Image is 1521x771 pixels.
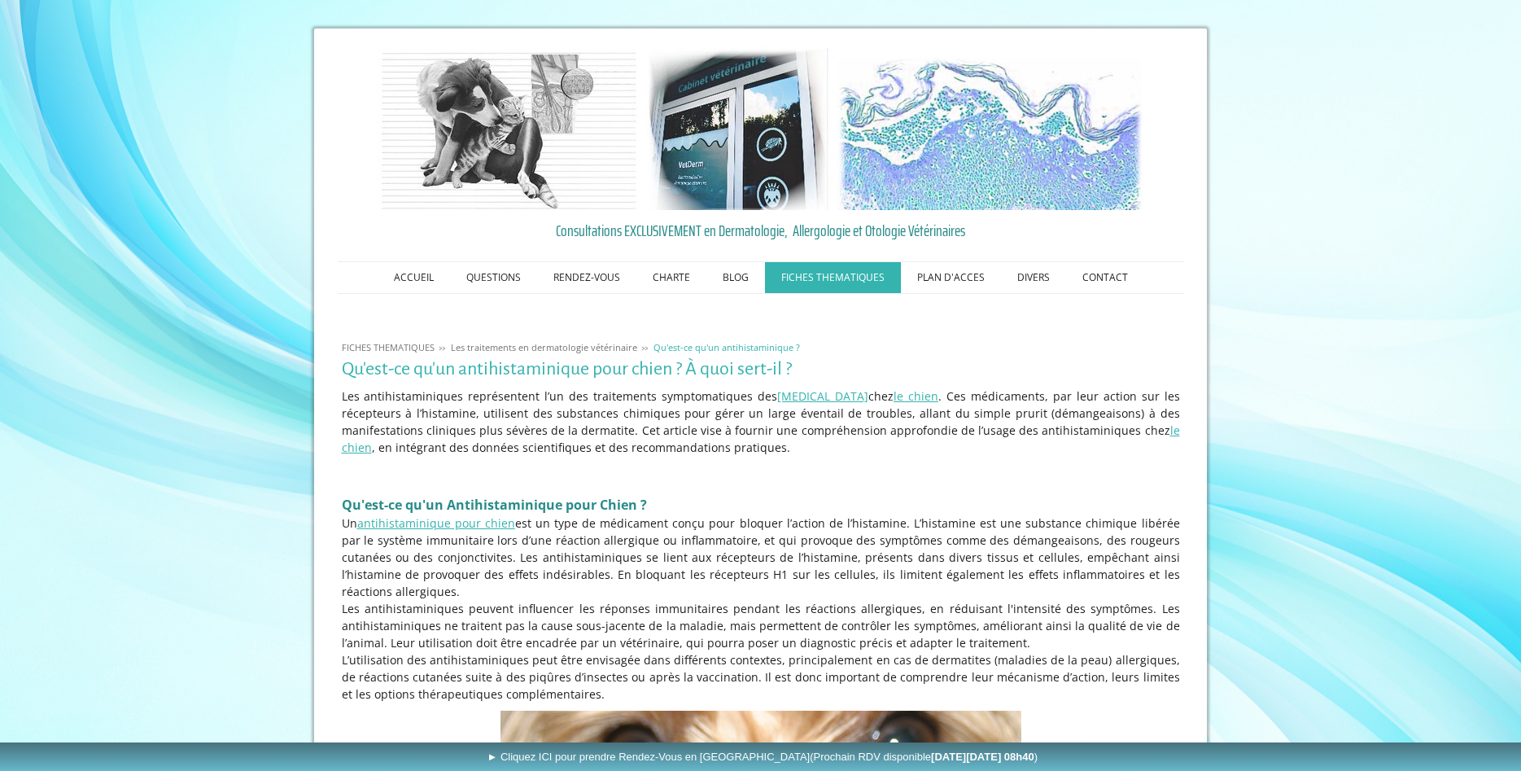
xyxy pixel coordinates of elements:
[537,262,636,293] a: RENDEZ-VOUS
[450,262,537,293] a: QUESTIONS
[901,262,1001,293] a: PLAN D'ACCES
[931,751,1034,763] b: [DATE][DATE] 08h40
[342,341,435,353] span: FICHES THEMATIQUES
[447,341,641,353] a: Les traitements en dermatologie vétérinaire
[342,423,1180,455] a: le chien
[342,600,1180,651] p: Les antihistaminiques peuvent influencer les réponses immunitaires pendant les réactions allergiq...
[342,218,1180,243] a: Consultations EXCLUSIVEMENT en Dermatologie, Allergologie et Otologie Vétérinaires
[706,262,765,293] a: BLOG
[649,341,804,353] a: Qu'est-ce qu'un antihistaminique ?
[357,515,515,531] a: antihistaminique pour chien
[342,496,647,514] strong: Qu'est-ce qu'un Antihistaminique pour Chien ?
[378,262,450,293] a: ACCUEIL
[777,388,868,404] a: [MEDICAL_DATA]
[451,341,637,353] span: Les traitements en dermatologie vétérinaire
[894,388,938,404] a: le chien
[342,515,1180,600] p: Un est un type de médicament conçu pour bloquer l’action de l’histamine. L’histamine est une subs...
[487,751,1038,763] span: ► Cliquez ICI pour prendre Rendez-Vous en [GEOGRAPHIC_DATA]
[342,388,1180,456] p: Les antihistaminiques représentent l’un des traitements symptomatiques des chez . Ces médicaments...
[1001,262,1066,293] a: DIVERS
[636,262,706,293] a: CHARTE
[1066,262,1144,293] a: CONTACT
[342,359,1180,379] h1: Qu'est-ce qu'un antihistaminique pour chien ? À quoi sert-il ?
[338,341,439,353] a: FICHES THEMATIQUES
[810,751,1038,763] span: (Prochain RDV disponible )
[342,651,1180,703] p: L’utilisation des antihistaminiques peut être envisagée dans différents contextes, principalement...
[653,341,800,353] span: Qu'est-ce qu'un antihistaminique ?
[765,262,901,293] a: FICHES THEMATIQUES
